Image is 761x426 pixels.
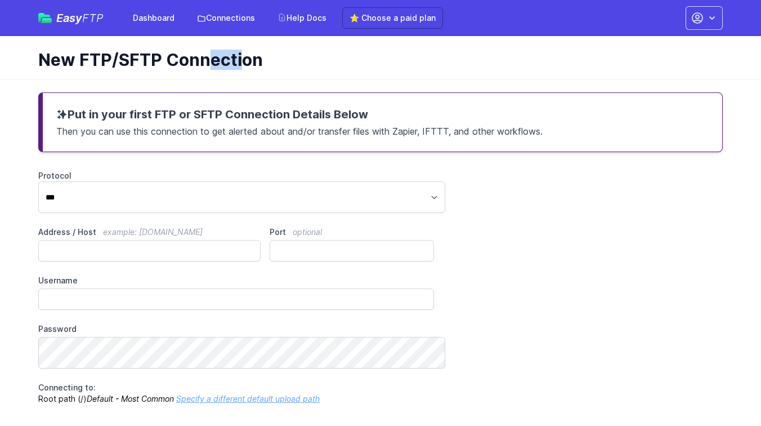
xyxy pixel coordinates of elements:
[103,227,203,237] span: example: [DOMAIN_NAME]
[38,275,434,286] label: Username
[38,170,434,181] label: Protocol
[270,227,434,238] label: Port
[82,11,104,25] span: FTP
[56,106,709,122] h3: Put in your first FTP or SFTP Connection Details Below
[705,370,747,412] iframe: Drift Widget Chat Controller
[126,8,181,28] a: Dashboard
[38,323,434,335] label: Password
[176,394,320,403] a: Specify a different default upload path
[190,8,262,28] a: Connections
[271,8,333,28] a: Help Docs
[38,383,96,392] span: Connecting to:
[293,227,322,237] span: optional
[38,13,52,23] img: easyftp_logo.png
[38,382,434,405] p: Root path (/)
[342,7,443,29] a: ⭐ Choose a paid plan
[87,394,174,403] i: Default - Most Common
[56,12,104,24] span: Easy
[38,227,261,238] label: Address / Host
[56,122,709,138] p: Then you can use this connection to get alerted about and/or transfer files with Zapier, IFTTT, a...
[38,50,714,70] h1: New FTP/SFTP Connection
[38,12,104,24] a: EasyFTP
